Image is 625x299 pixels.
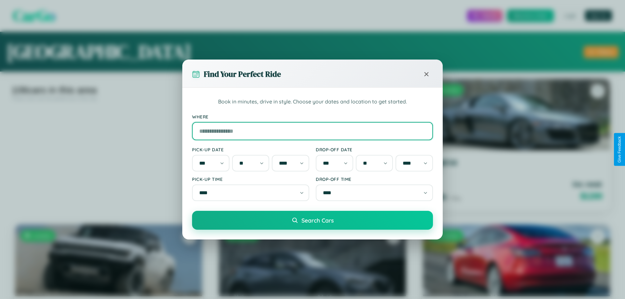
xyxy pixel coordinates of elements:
label: Pick-up Date [192,147,309,152]
label: Where [192,114,433,119]
h3: Find Your Perfect Ride [204,69,281,79]
button: Search Cars [192,211,433,230]
label: Drop-off Time [316,176,433,182]
label: Pick-up Time [192,176,309,182]
span: Search Cars [301,217,334,224]
label: Drop-off Date [316,147,433,152]
p: Book in minutes, drive in style. Choose your dates and location to get started. [192,98,433,106]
